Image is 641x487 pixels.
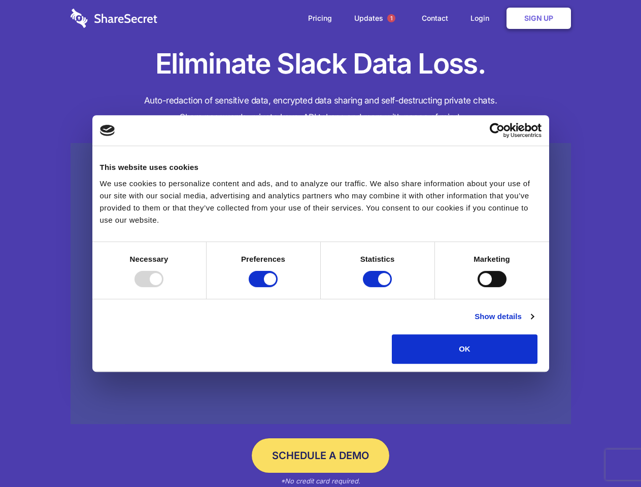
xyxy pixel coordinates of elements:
strong: Statistics [360,255,395,263]
strong: Necessary [130,255,168,263]
a: Usercentrics Cookiebot - opens in a new window [453,123,542,138]
a: Show details [475,310,533,323]
strong: Preferences [241,255,285,263]
a: Wistia video thumbnail [71,143,571,425]
div: This website uses cookies [100,161,542,173]
a: Login [460,3,504,34]
img: logo [100,125,115,136]
a: Contact [412,3,458,34]
div: We use cookies to personalize content and ads, and to analyze our traffic. We also share informat... [100,178,542,226]
h4: Auto-redaction of sensitive data, encrypted data sharing and self-destructing private chats. Shar... [71,92,571,126]
button: OK [392,334,537,364]
h1: Eliminate Slack Data Loss. [71,46,571,82]
a: Pricing [298,3,342,34]
span: 1 [387,14,395,22]
a: Schedule a Demo [252,438,389,473]
strong: Marketing [474,255,510,263]
a: Sign Up [507,8,571,29]
img: logo-wordmark-white-trans-d4663122ce5f474addd5e946df7df03e33cb6a1c49d2221995e7729f52c070b2.svg [71,9,157,28]
em: *No credit card required. [281,477,360,485]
